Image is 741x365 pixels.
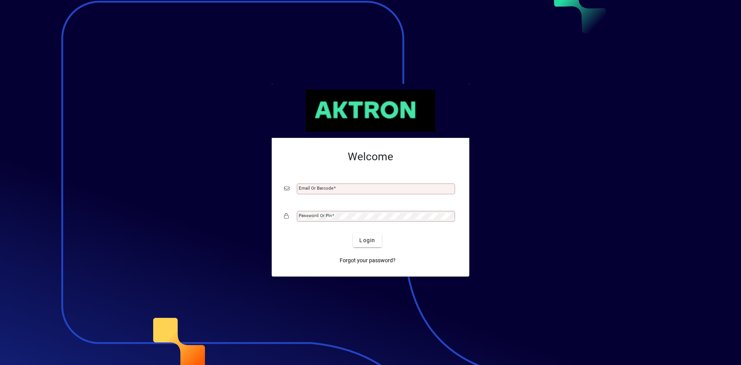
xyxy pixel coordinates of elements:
a: Forgot your password? [337,253,399,267]
h2: Welcome [284,150,457,163]
mat-label: Email or Barcode [299,185,333,191]
span: Forgot your password? [340,256,396,265]
span: Login [359,236,375,244]
button: Login [353,233,381,247]
mat-label: Password or Pin [299,213,332,218]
